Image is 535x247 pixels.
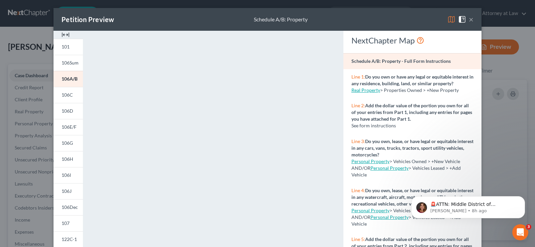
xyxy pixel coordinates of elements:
[351,158,460,171] span: > Vehicles Owned > +New Vehicle AND/OR
[458,15,466,23] img: help-close-5ba153eb36485ed6c1ea00a893f15db1cb9b99d6cae46e1a8edb6c62d00a1a76.svg
[351,74,473,86] strong: Do you own or have any legal or equitable interest in any residence, building, land, or similar p...
[370,214,409,220] a: Personal Property
[370,165,409,171] a: Personal Property
[447,15,455,23] img: map-eea8200ae884c6f1103ae1953ef3d486a96c86aabb227e865a55264e3737af1f.svg
[512,224,528,240] iframe: Intercom live chat
[62,31,70,39] img: expand-e0f6d898513216a626fdd78e52531dac95497ffd26381d4c15ee2fc46db09dca.svg
[53,167,83,183] a: 106I
[53,39,83,55] a: 101
[62,156,73,162] span: 106H
[62,44,70,49] span: 101
[351,188,365,193] span: Line 4:
[62,188,72,194] span: 106J
[351,208,390,213] a: Personal Property
[351,123,396,128] span: See form instructions
[351,214,461,227] span: > Vehicles Leased > +Add Vehicle
[53,199,83,215] a: 106Dec
[53,215,83,231] a: 107
[62,76,78,82] span: 106A/B
[526,224,531,230] span: 3
[62,124,77,130] span: 106E/F
[62,236,77,242] span: 122C-1
[62,92,73,98] span: 106C
[53,103,83,119] a: 106D
[351,188,473,207] strong: Do you own, lease, or have legal or equitable interest in any watercraft, aircraft, motor homes, ...
[62,220,70,226] span: 107
[469,15,473,23] button: ×
[53,135,83,151] a: 106G
[62,108,73,114] span: 106D
[62,140,73,146] span: 106G
[53,183,83,199] a: 106J
[401,182,535,229] iframe: Intercom notifications message
[351,138,365,144] span: Line 3:
[62,15,114,24] div: Petition Preview
[351,158,390,164] a: Personal Property
[351,165,461,177] span: > Vehicles Leased > +Add Vehicle
[254,16,308,23] div: Schedule A/B: Property
[380,87,459,93] span: > Properties Owned > +New Property
[351,208,460,220] span: > Vehicles Owned > +New Vehicle AND/OR
[351,103,472,122] strong: Add the dollar value of the portion you own for all of your entries from Part 1, including any en...
[351,138,473,157] strong: Do you own, lease, or have legal or equitable interest in any cars, vans, trucks, tractors, sport...
[53,71,83,87] a: 106A/B
[351,58,451,64] strong: Schedule A/B: Property - Full Form Instructions
[62,204,78,210] span: 106Dec
[351,74,365,80] span: Line 1:
[53,55,83,71] a: 106Sum
[351,35,473,46] div: NextChapter Map
[351,103,365,108] span: Line 2:
[53,119,83,135] a: 106E/F
[53,87,83,103] a: 106C
[53,151,83,167] a: 106H
[351,87,380,93] a: Real Property
[351,236,365,242] span: Line 5:
[62,60,79,66] span: 106Sum
[62,172,71,178] span: 106I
